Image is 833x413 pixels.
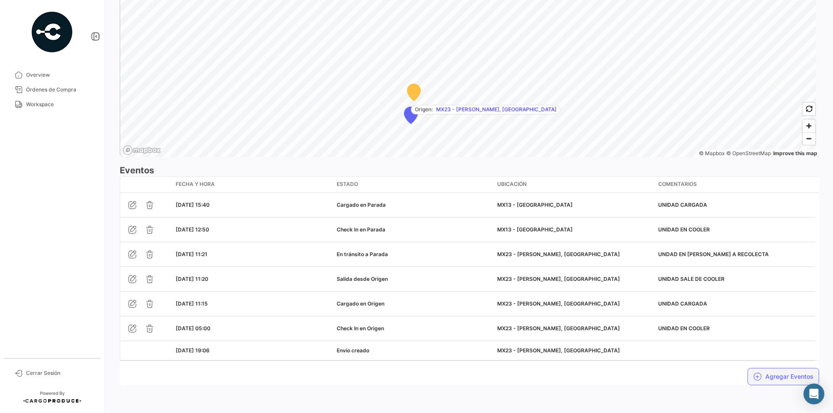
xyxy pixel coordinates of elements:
[658,180,697,188] span: Comentarios
[497,275,651,283] div: MX23 - [PERSON_NAME], [GEOGRAPHIC_DATA]
[337,180,358,188] span: Estado
[26,369,94,377] span: Cerrar Sesión
[120,164,819,176] h3: Eventos
[337,201,491,209] div: Cargado en Parada
[803,132,815,145] button: Zoom out
[803,133,815,145] span: Zoom out
[176,347,210,354] span: [DATE] 19:06
[497,300,651,308] div: MX23 - [PERSON_NAME], [GEOGRAPHIC_DATA]
[7,97,97,112] a: Workspace
[497,180,527,188] span: Ubicación
[176,251,207,257] span: [DATE] 11:21
[176,180,215,188] span: Fecha y Hora
[658,250,812,258] div: UNDAD EN [PERSON_NAME] A RECOLECTA
[7,68,97,82] a: Overview
[497,226,651,234] div: MX13 - [GEOGRAPHIC_DATA]
[658,275,812,283] div: UNIDAD SALE DE COOLER
[494,177,655,192] datatable-header-cell: Ubicación
[172,177,333,192] datatable-header-cell: Fecha y Hora
[176,300,208,307] span: [DATE] 11:15
[30,10,74,54] img: powered-by.png
[26,71,94,79] span: Overview
[658,201,812,209] div: UNIDAD CARGADA
[497,347,651,354] div: MX23 - [PERSON_NAME], [GEOGRAPHIC_DATA]
[176,325,210,332] span: [DATE] 05:00
[123,145,161,155] a: Mapbox logo
[176,226,209,233] span: [DATE] 12:50
[497,250,651,258] div: MX23 - [PERSON_NAME], [GEOGRAPHIC_DATA]
[26,101,94,108] span: Workspace
[803,120,815,132] button: Zoom in
[407,84,421,101] div: Map marker
[658,300,812,308] div: UNIDAD CARGADA
[497,201,651,209] div: MX13 - [GEOGRAPHIC_DATA]
[337,347,491,354] div: Envío creado
[176,276,208,282] span: [DATE] 11:20
[404,107,418,124] div: Map marker
[658,325,812,332] div: UNIDAD EN COOLER
[803,384,824,404] div: Abrir Intercom Messenger
[436,106,557,114] span: MX23 - [PERSON_NAME], [GEOGRAPHIC_DATA]
[699,150,725,156] a: Mapbox
[748,368,819,385] button: Agregar Eventos
[176,202,210,208] span: [DATE] 15:40
[337,325,491,332] div: Check In en Origen
[333,177,494,192] datatable-header-cell: Estado
[726,150,771,156] a: OpenStreetMap
[26,86,94,94] span: Órdenes de Compra
[655,177,816,192] datatable-header-cell: Comentarios
[415,106,433,114] span: Origen:
[337,275,491,283] div: Salida desde Origen
[658,226,812,234] div: UNIDAD EN COOLER
[773,150,817,156] a: Map feedback
[337,226,491,234] div: Check In en Parada
[337,250,491,258] div: En tránsito a Parada
[497,325,651,332] div: MX23 - [PERSON_NAME], [GEOGRAPHIC_DATA]
[7,82,97,97] a: Órdenes de Compra
[337,300,491,308] div: Cargado en Origen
